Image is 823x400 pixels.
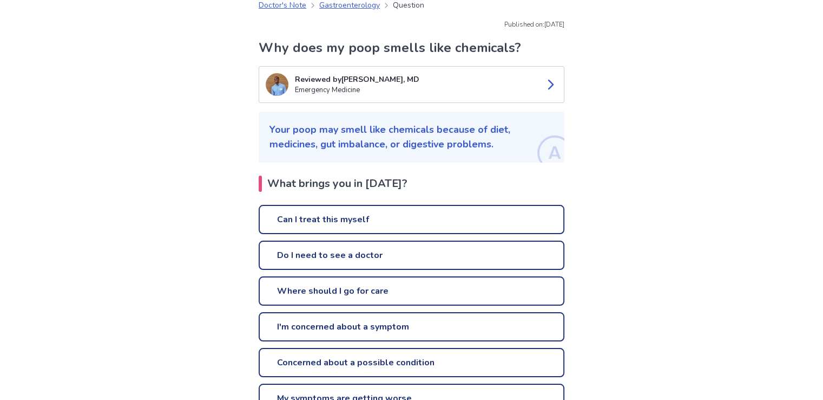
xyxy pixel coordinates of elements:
a: Do I need to see a doctor [259,241,564,270]
p: Your poop may smell like chemicals because of diet, medicines, gut imbalance, or digestive problems. [269,122,554,152]
a: Concerned about a possible condition [259,348,564,377]
p: Emergency Medicine [295,85,536,96]
a: Tomas DiazReviewed by[PERSON_NAME], MDEmergency Medicine [259,66,564,103]
a: Where should I go for care [259,276,564,306]
h2: What brings you in [DATE]? [259,176,564,192]
a: I'm concerned about a symptom [259,312,564,341]
h1: Why does my poop smells like chemicals? [259,38,564,57]
img: Tomas Diaz [266,73,288,96]
p: Published on: [DATE] [259,20,564,29]
a: Can I treat this myself [259,205,564,234]
p: Reviewed by [PERSON_NAME], MD [295,74,536,85]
